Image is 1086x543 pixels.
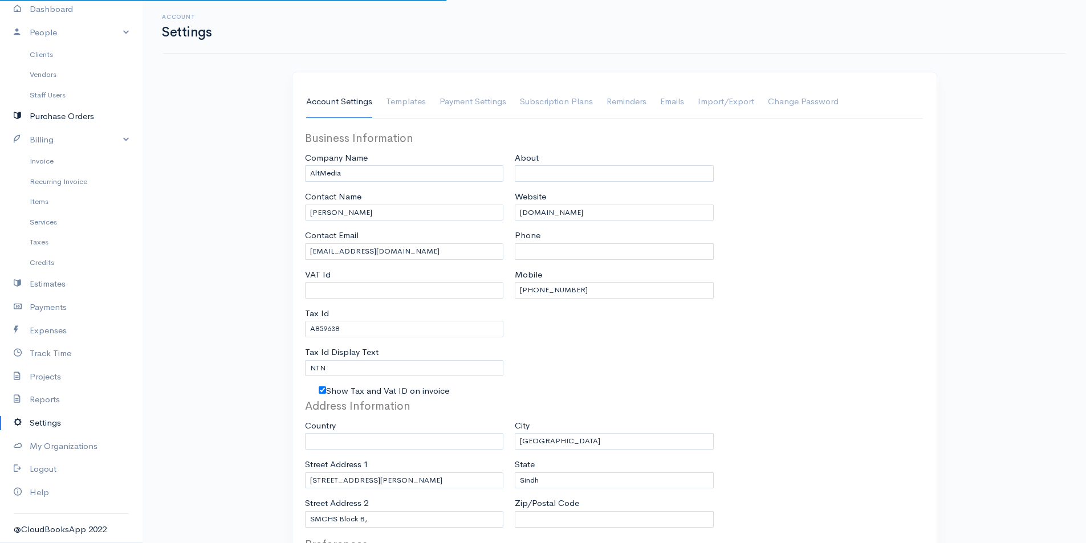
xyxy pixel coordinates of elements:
[162,14,211,20] h6: Account
[386,86,426,118] a: Templates
[305,419,336,432] label: Country
[660,86,684,118] a: Emails
[305,307,329,320] label: Tax Id
[305,458,368,471] label: Street Address 1
[305,130,504,147] legend: Business Information
[305,268,331,281] label: VAT Id
[768,86,839,118] a: Change Password
[305,497,368,510] label: Street Address 2
[14,523,129,536] div: @CloudBooksApp 2022
[305,152,368,165] label: Company Name
[305,398,504,415] legend: Address Information
[515,458,535,471] label: State
[305,229,359,242] label: Contact Email
[305,190,361,203] label: Contact Name
[515,229,540,242] label: Phone
[607,86,646,118] a: Reminders
[515,190,546,203] label: Website
[515,497,579,510] label: Zip/Postal Code
[440,86,506,118] a: Payment Settings
[326,385,449,398] label: Show Tax and Vat ID on invoice
[698,86,754,118] a: Import/Export
[515,152,539,165] label: About
[515,419,530,432] label: City
[162,25,211,39] h1: Settings
[306,86,372,118] a: Account Settings
[305,346,379,359] label: Tax Id Display Text
[515,268,542,281] label: Mobile
[520,86,593,118] a: Subscription Plans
